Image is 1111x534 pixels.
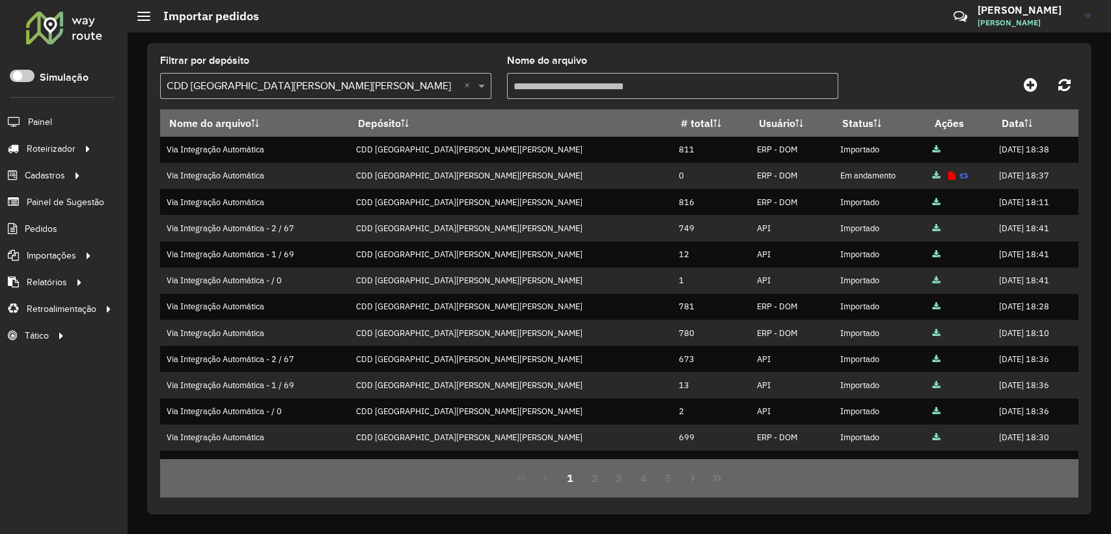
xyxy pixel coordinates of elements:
td: CDD [GEOGRAPHIC_DATA][PERSON_NAME][PERSON_NAME] [350,189,672,215]
button: 2 [583,466,607,490]
td: CDD [GEOGRAPHIC_DATA][PERSON_NAME][PERSON_NAME] [350,268,672,294]
td: 816 [672,189,750,215]
td: Via Integração Automática - / 0 [160,268,350,294]
a: Arquivo completo [933,144,940,155]
span: Importações [27,249,76,262]
td: Via Integração Automática [160,320,350,346]
td: Importado [833,399,926,425]
td: ERP - DOM [750,320,833,346]
h3: [PERSON_NAME] [978,4,1075,16]
button: 3 [607,466,632,490]
th: Nome do arquivo [160,109,350,137]
td: [DATE] 18:36 [993,346,1078,372]
h2: Importar pedidos [150,9,259,23]
td: CDD [GEOGRAPHIC_DATA][PERSON_NAME][PERSON_NAME] [350,137,672,163]
a: Arquivo completo [933,197,940,208]
th: Data [993,109,1078,137]
label: Nome do arquivo [507,53,587,68]
td: Importado [833,425,926,451]
label: Filtrar por depósito [160,53,249,68]
a: Arquivo completo [933,458,940,470]
button: 5 [656,466,681,490]
td: CDD [GEOGRAPHIC_DATA][PERSON_NAME][PERSON_NAME] [350,320,672,346]
span: Relatórios [27,275,67,289]
td: Via Integração Automática - 1 / 69 [160,372,350,398]
td: Importado [833,372,926,398]
button: Last Page [705,466,730,490]
th: Usuário [750,109,833,137]
td: Via Integração Automática - 2 / 67 [160,346,350,372]
span: Cadastros [25,169,65,182]
td: Importado [833,346,926,372]
td: CDD [GEOGRAPHIC_DATA][PERSON_NAME][PERSON_NAME] [350,425,672,451]
a: Arquivo completo [933,380,940,391]
td: [DATE] 18:11 [993,189,1078,215]
button: Next Page [681,466,706,490]
td: [DATE] 18:41 [993,215,1078,241]
a: Arquivo completo [933,275,940,286]
th: Status [833,109,926,137]
td: CDD [GEOGRAPHIC_DATA][PERSON_NAME][PERSON_NAME] [350,163,672,189]
td: [DATE] 18:41 [993,242,1078,268]
td: ERP - DOM [750,425,833,451]
th: Depósito [350,109,672,137]
label: Simulação [40,70,89,85]
td: 811 [672,137,750,163]
td: Via Integração Automática [160,294,350,320]
td: [DATE] 18:15 [993,451,1078,477]
td: 749 [672,215,750,241]
td: Importado [833,189,926,215]
td: ERP - DOM [750,137,833,163]
td: 1 [672,268,750,294]
td: Via Integração Automática [160,189,350,215]
span: Pedidos [25,222,57,236]
span: Clear all [464,78,475,94]
td: CDD [GEOGRAPHIC_DATA][PERSON_NAME][PERSON_NAME] [350,372,672,398]
td: [DATE] 18:30 [993,425,1078,451]
td: Importado [833,294,926,320]
td: API [750,242,833,268]
td: Via Integração Automática [160,137,350,163]
span: [PERSON_NAME] [978,17,1075,29]
td: [DATE] 18:10 [993,320,1078,346]
td: Via Integração Automática - 1 / 69 [160,242,350,268]
a: Arquivo completo [933,170,940,181]
td: Importado [833,215,926,241]
td: CDD [GEOGRAPHIC_DATA][PERSON_NAME][PERSON_NAME] [350,451,672,477]
td: ERP - DOM [750,451,833,477]
a: Arquivo completo [933,432,940,443]
a: Arquivo completo [933,354,940,365]
td: 12 [672,242,750,268]
td: API [750,372,833,398]
span: Retroalimentação [27,302,96,316]
a: Arquivo completo [933,249,940,260]
span: Tático [25,329,49,343]
span: Painel [28,115,52,129]
a: Exibir log de erros [948,170,955,181]
td: 699 [672,425,750,451]
a: Arquivo completo [933,223,940,234]
span: Roteirizador [27,142,75,156]
a: Arquivo completo [933,301,940,312]
td: 13 [672,372,750,398]
td: CDD [GEOGRAPHIC_DATA][PERSON_NAME][PERSON_NAME] [350,346,672,372]
th: Ações [926,109,993,137]
a: Arquivo completo [933,328,940,339]
td: Em andamento [833,163,926,189]
td: CDD [GEOGRAPHIC_DATA][PERSON_NAME][PERSON_NAME] [350,242,672,268]
td: API [750,346,833,372]
button: 1 [558,466,583,490]
td: 673 [672,346,750,372]
td: 2 [672,399,750,425]
td: Via Integração Automática [160,451,350,477]
a: Reimportar [959,170,968,181]
td: Importado [833,320,926,346]
td: [DATE] 18:37 [993,163,1078,189]
a: Contato Rápido [946,3,974,31]
td: API [750,215,833,241]
td: ERP - DOM [750,163,833,189]
td: Via Integração Automática - 2 / 67 [160,215,350,241]
span: Painel de Sugestão [27,195,104,209]
td: CDD [GEOGRAPHIC_DATA][PERSON_NAME][PERSON_NAME] [350,399,672,425]
td: 780 [672,320,750,346]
